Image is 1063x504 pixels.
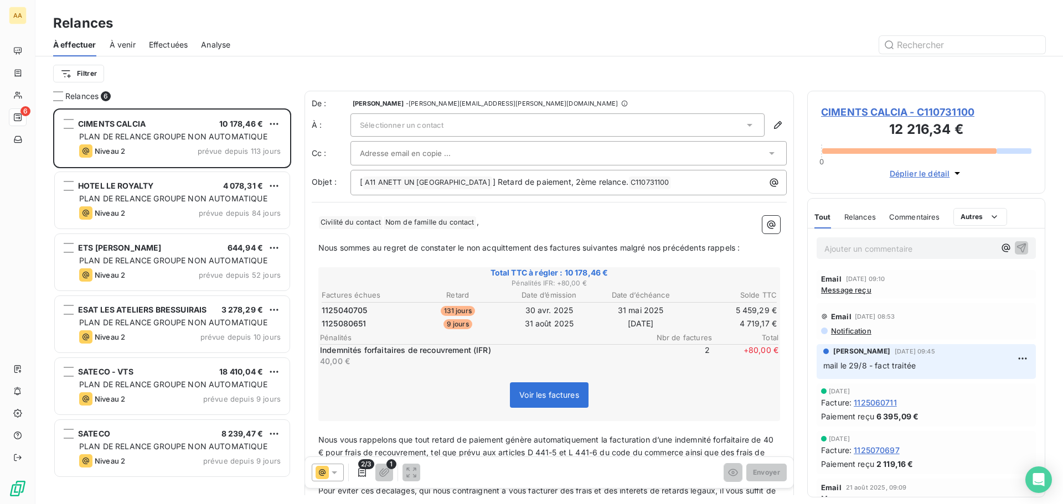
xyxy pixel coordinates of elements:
[95,147,125,155] span: Niveau 2
[821,274,842,283] span: Email
[319,216,383,229] span: Civilité du contact
[79,441,267,451] span: PLAN DE RELANCE GROUPE NON AUTOMATIQUE
[322,305,368,316] span: 1125040705
[203,394,281,403] span: prévue depuis 9 jours
[203,456,281,465] span: prévue depuis 9 jours
[643,345,710,367] span: 2
[110,39,136,50] span: À venir
[712,345,778,367] span: + 80,00 €
[9,7,27,24] div: AA
[79,380,267,389] span: PLAN DE RELANCE GROUPE NON AUTOMATIQUE
[746,464,787,481] button: Envoyer
[318,435,776,470] span: Nous vous rappelons que tout retard de paiement génère automatiquement la facturation d’une indem...
[821,494,871,503] span: Message reçu
[95,456,125,465] span: Niveau 2
[360,177,363,186] span: [
[228,243,263,252] span: 644,94 €
[312,177,337,186] span: Objet :
[846,276,885,282] span: [DATE] 09:10
[322,318,367,329] span: 1125080651
[504,318,594,330] td: 31 août 2025
[821,397,852,408] span: Facture :
[353,100,404,107] span: [PERSON_NAME]
[320,356,641,367] p: 40,00 €
[854,397,897,408] span: 1125060711
[201,39,230,50] span: Analyse
[821,483,842,492] span: Email
[53,108,291,504] div: grid
[65,91,99,102] span: Relances
[821,411,874,422] span: Paiement reçu
[886,167,967,180] button: Déplier le détail
[79,194,267,203] span: PLAN DE RELANCE GROUPE NON AUTOMATIQUE
[95,394,125,403] span: Niveau 2
[441,306,475,316] span: 131 jours
[829,435,850,442] span: [DATE]
[844,212,876,221] span: Relances
[53,13,113,33] h3: Relances
[318,243,740,252] span: Nous sommes au regret de constater le non acquittement des factures suivantes malgré nos précéden...
[687,304,777,316] td: 5 459,29 €
[895,348,935,355] span: [DATE] 09:45
[312,98,350,109] span: De :
[358,459,374,469] span: 2/3
[519,390,579,399] span: Voir les factures
[78,243,162,252] span: ETS [PERSON_NAME]
[406,100,618,107] span: - [PERSON_NAME][EMAIL_ADDRESS][PERSON_NAME][DOMAIN_NAME]
[821,444,852,456] span: Facture :
[477,217,479,226] span: ,
[78,429,110,438] span: SATECO
[320,267,778,278] span: Total TTC à régler : 10 178,46 €
[219,367,263,376] span: 18 410,04 €
[687,289,777,301] th: Solde TTC
[504,289,594,301] th: Date d’émission
[360,121,443,129] span: Sélectionner un contact
[855,313,895,320] span: [DATE] 08:53
[821,105,1031,119] span: CIMENTS CALCIA - C110731100
[101,91,111,101] span: 6
[363,176,492,189] span: A11 ANETT UN [GEOGRAPHIC_DATA]
[646,333,712,342] span: Nbr de factures
[199,209,281,217] span: prévue depuis 84 jours
[876,458,914,470] span: 2 119,16 €
[79,318,267,327] span: PLAN DE RELANCE GROUPE NON AUTOMATIQUE
[846,484,907,491] span: 21 août 2025, 09:09
[20,106,30,116] span: 6
[95,271,125,279] span: Niveau 2
[221,305,264,314] span: 3 278,29 €
[198,147,281,155] span: prévue depuis 113 jours
[504,304,594,316] td: 30 avr. 2025
[320,333,646,342] span: Pénalités
[149,39,188,50] span: Effectuées
[219,119,263,128] span: 10 178,46 €
[596,304,686,316] td: 31 mai 2025
[819,157,824,166] span: 0
[223,181,264,190] span: 4 078,31 €
[79,132,267,141] span: PLAN DE RELANCE GROUPE NON AUTOMATIQUE
[95,332,125,341] span: Niveau 2
[712,333,778,342] span: Total
[78,119,146,128] span: CIMENTS CALCIA
[412,289,503,301] th: Retard
[79,256,267,265] span: PLAN DE RELANCE GROUPE NON AUTOMATIQUE
[629,176,671,189] span: C110731100
[823,361,916,370] span: mail le 29/8 - fact traitée
[53,39,96,50] span: À effectuer
[320,345,641,356] p: Indemnités forfaitaires de recouvrement (IFR)
[199,271,281,279] span: prévue depuis 52 jours
[830,326,871,335] span: Notification
[1025,466,1052,493] div: Open Intercom Messenger
[78,305,207,314] span: ESAT LES ATELIERS BRESSUIRAIS
[821,285,871,294] span: Message reçu
[596,318,686,330] td: [DATE]
[821,458,874,470] span: Paiement reçu
[78,367,133,376] span: SATECO - VTS
[833,346,890,356] span: [PERSON_NAME]
[95,209,125,217] span: Niveau 2
[493,177,628,186] span: ] Retard de paiement, 2ème relance.
[443,319,472,329] span: 9 jours
[360,145,479,162] input: Adresse email en copie ...
[831,312,852,321] span: Email
[687,318,777,330] td: 4 719,17 €
[386,459,396,469] span: 1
